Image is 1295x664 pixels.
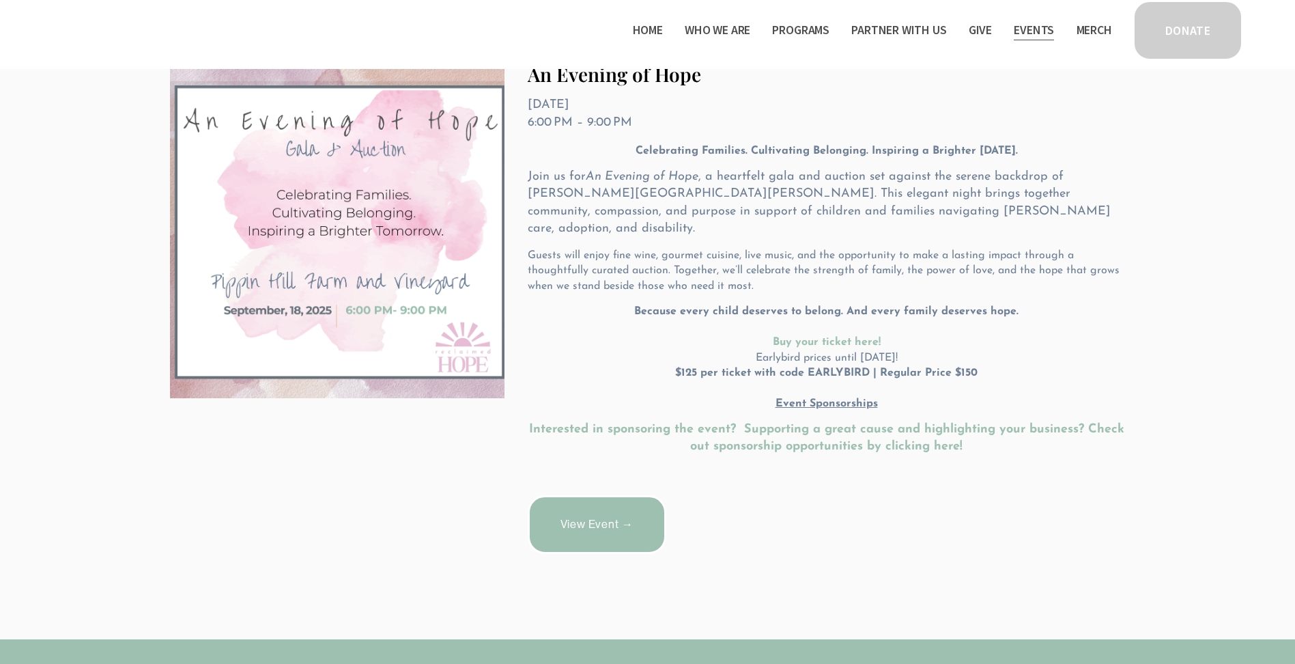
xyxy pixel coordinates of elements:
a: Buy your ticket here! [773,337,881,348]
a: Merch [1077,19,1112,41]
a: Home [633,19,663,41]
em: An Evening of Hope [586,171,698,183]
a: View Event → [528,495,666,554]
strong: Because every child deserves to belong. And every family deserves hope. [634,306,1019,317]
p: Guests will enjoy fine wine, gourmet cuisine, live music, and the opportunity to make a lasting i... [528,248,1126,294]
a: Interested in sponsoring the event? Supporting a great cause and highlighting your business? Chec... [529,424,1128,453]
u: Event Sponsorships [775,398,878,409]
span: Partner With Us [851,20,946,40]
a: folder dropdown [851,19,946,41]
time: [DATE] [528,99,569,111]
a: Give [969,19,992,41]
p: Earlybird prices until [DATE]! [528,304,1126,411]
strong: $125 per ticket with code EARLYBIRD | Regular Price $150 [675,368,978,378]
strong: Celebrating Families. Cultivating Belonging. Inspiring a Brighter [DATE]. [636,146,1018,156]
time: 6:00 PM [528,117,573,129]
img: An Evening of Hope [170,63,504,398]
a: An Evening of Hope [528,61,701,87]
a: folder dropdown [772,19,829,41]
a: Events [1014,19,1054,41]
a: folder dropdown [685,19,750,41]
p: Join us for , a heartfelt gala and auction set against the serene backdrop of [PERSON_NAME][GEOGR... [528,169,1126,238]
span: Who We Are [685,20,750,40]
time: 9:00 PM [587,117,632,129]
span: Programs [772,20,829,40]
